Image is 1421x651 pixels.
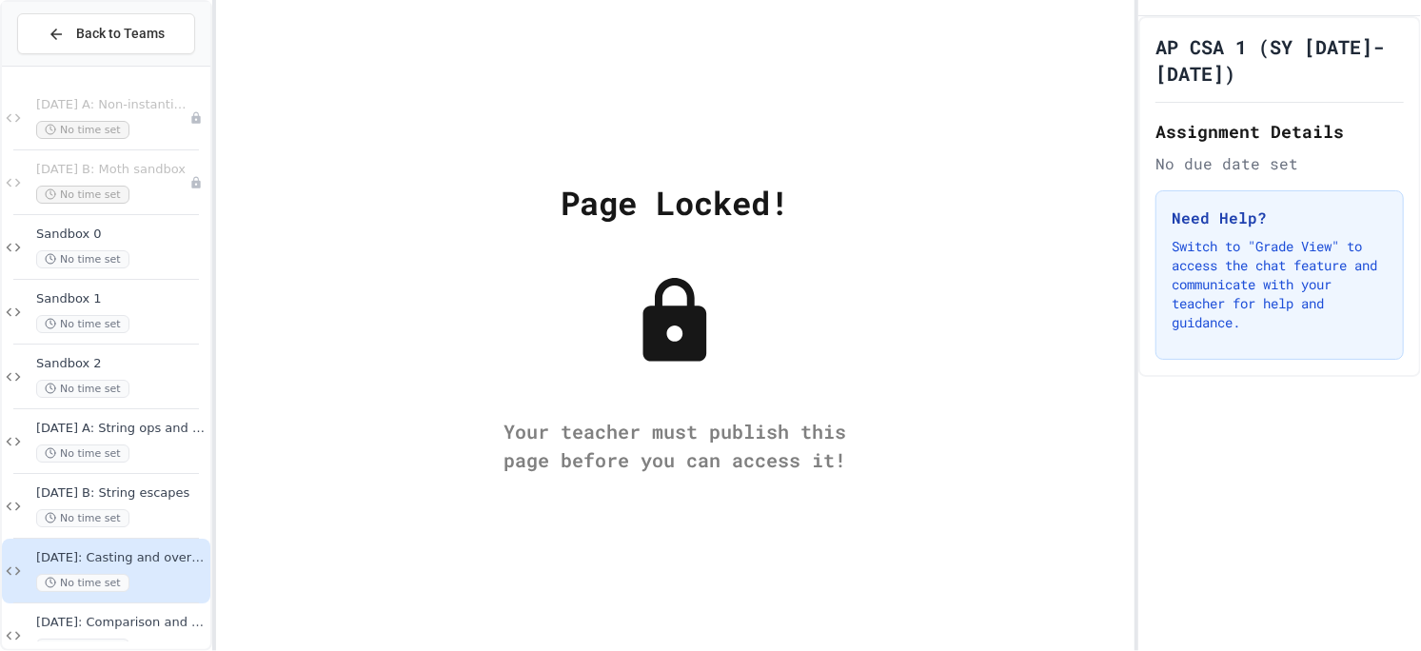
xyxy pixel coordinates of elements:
span: [DATE] B: Moth sandbox [36,162,189,178]
p: Switch to "Grade View" to access the chat feature and communicate with your teacher for help and ... [1172,237,1388,332]
div: Your teacher must publish this page before you can access it! [484,417,865,474]
span: Back to Teams [76,24,165,44]
span: No time set [36,509,129,527]
div: Page Locked! [561,178,789,227]
h1: AP CSA 1 (SY [DATE]-[DATE]) [1155,33,1404,87]
h3: Need Help? [1172,207,1388,229]
span: No time set [36,315,129,333]
span: Sandbox 0 [36,227,207,243]
span: [DATE]: Comparison and (non)equality operators [36,615,207,631]
span: No time set [36,574,129,592]
span: No time set [36,380,129,398]
span: [DATE] A: String ops and Capital-M Math [36,421,207,437]
span: [DATE] B: String escapes [36,485,207,502]
div: Unpublished [189,111,203,125]
div: No due date set [1155,152,1404,175]
span: [DATE] A: Non-instantiated classes [36,97,189,113]
span: Sandbox 1 [36,291,207,307]
div: Unpublished [189,176,203,189]
span: No time set [36,121,129,139]
span: Sandbox 2 [36,356,207,372]
span: No time set [36,186,129,204]
span: No time set [36,250,129,268]
button: Back to Teams [17,13,195,54]
span: No time set [36,444,129,463]
h2: Assignment Details [1155,118,1404,145]
span: [DATE]: Casting and overflow [36,550,207,566]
